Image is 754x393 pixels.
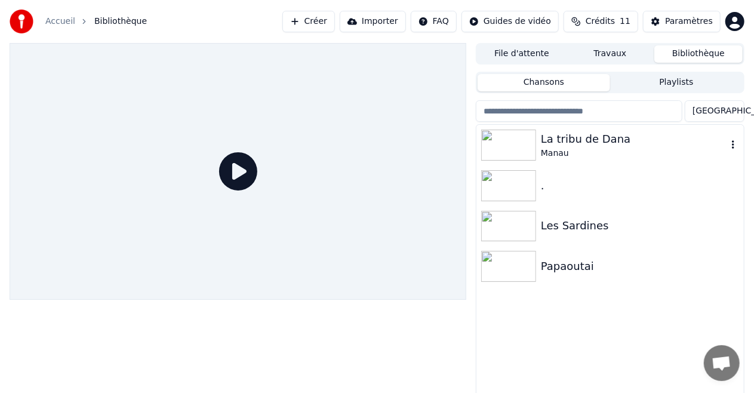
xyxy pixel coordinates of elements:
div: Les Sardines [541,217,739,234]
button: Crédits11 [564,11,638,32]
div: Manau [541,148,727,159]
img: youka [10,10,33,33]
a: Accueil [45,16,75,27]
span: Bibliothèque [94,16,147,27]
button: Importer [340,11,406,32]
div: Papaoutai [541,258,739,275]
button: Chansons [478,74,610,91]
nav: breadcrumb [45,16,147,27]
div: Ouvrir le chat [704,345,740,381]
div: La tribu de Dana [541,131,727,148]
span: Crédits [586,16,615,27]
button: Travaux [566,45,654,63]
button: Paramètres [643,11,721,32]
button: File d'attente [478,45,566,63]
button: FAQ [411,11,457,32]
button: Créer [282,11,335,32]
div: . [541,177,739,194]
span: 11 [620,16,630,27]
button: Bibliothèque [654,45,743,63]
div: Paramètres [665,16,713,27]
button: Playlists [610,74,743,91]
button: Guides de vidéo [461,11,559,32]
